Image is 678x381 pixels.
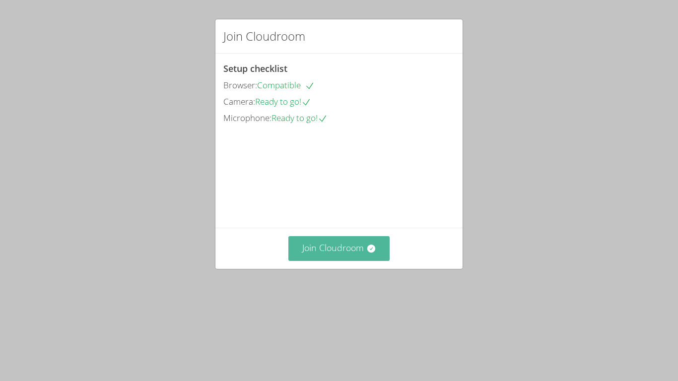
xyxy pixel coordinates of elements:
span: Ready to go! [271,112,328,124]
button: Join Cloudroom [288,236,390,260]
h2: Join Cloudroom [223,27,305,45]
span: Compatible [257,79,315,91]
span: Ready to go! [255,96,311,107]
span: Camera: [223,96,255,107]
span: Microphone: [223,112,271,124]
span: Setup checklist [223,63,287,74]
span: Browser: [223,79,257,91]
